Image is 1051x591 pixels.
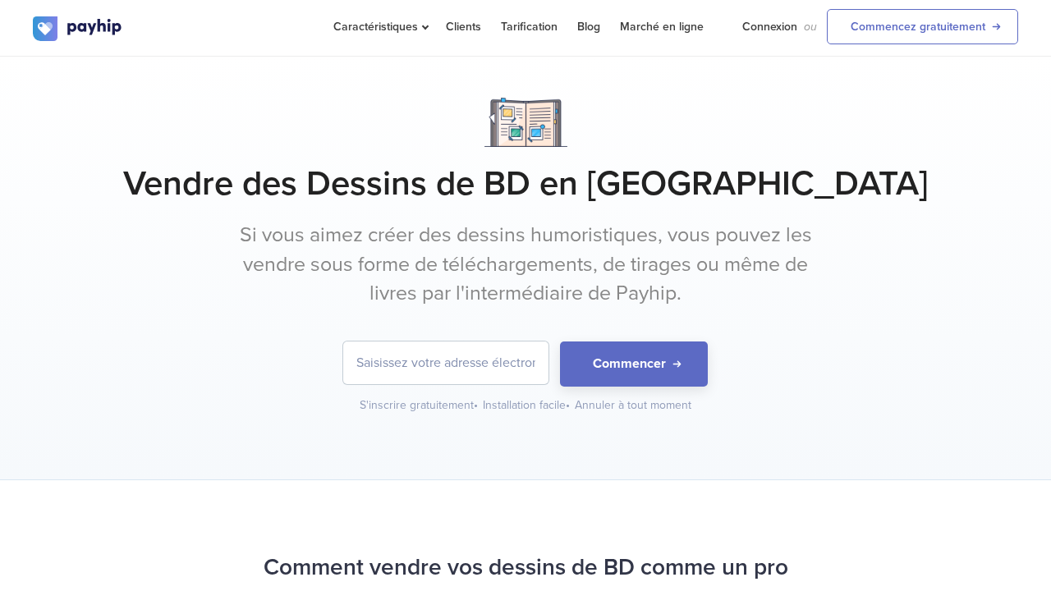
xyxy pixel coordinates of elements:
[827,9,1018,44] a: Commencez gratuitement
[33,546,1018,589] h2: Comment vendre vos dessins de BD comme un pro
[575,397,691,414] div: Annuler à tout moment
[483,397,571,414] div: Installation facile
[218,221,833,309] p: Si vous aimez créer des dessins humoristiques, vous pouvez les vendre sous forme de téléchargemen...
[474,398,478,412] span: •
[33,16,123,41] img: logo.svg
[343,341,548,384] input: Saisissez votre adresse électronique
[33,163,1018,204] h1: Vendre des Dessins de BD en [GEOGRAPHIC_DATA]
[560,341,708,387] button: Commencer
[333,20,426,34] span: Caractéristiques
[566,398,570,412] span: •
[484,98,567,147] img: Notebook.png
[360,397,480,414] div: S'inscrire gratuitement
